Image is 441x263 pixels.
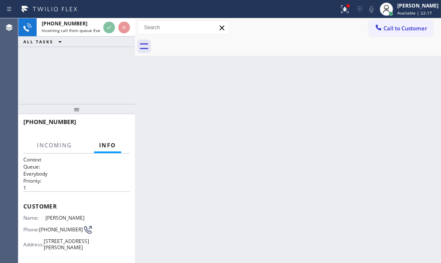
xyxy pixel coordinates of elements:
[369,20,433,36] button: Call to Customer
[23,202,130,210] span: Customer
[37,141,72,149] span: Incoming
[23,226,39,233] span: Phone:
[103,22,115,33] button: Accept
[18,37,70,47] button: ALL TASKS
[23,39,53,45] span: ALL TASKS
[99,141,116,149] span: Info
[23,118,76,126] span: [PHONE_NUMBER]
[397,10,432,16] span: Available | 22:17
[384,25,427,32] span: Call to Customer
[45,215,87,221] span: [PERSON_NAME]
[23,184,130,191] p: 1
[118,22,130,33] button: Reject
[32,137,77,154] button: Incoming
[397,2,439,9] div: [PERSON_NAME]
[138,21,229,34] input: Search
[23,177,130,184] h2: Priority:
[23,156,130,163] h1: Context
[23,241,44,248] span: Address:
[366,3,377,15] button: Mute
[44,238,89,251] span: [STREET_ADDRESS][PERSON_NAME]
[23,215,45,221] span: Name:
[94,137,121,154] button: Info
[42,27,114,33] span: Incoming call from queue Everybody
[42,20,87,27] span: [PHONE_NUMBER]
[23,170,130,177] p: Everybody
[23,163,130,170] h2: Queue:
[39,226,83,233] span: [PHONE_NUMBER]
